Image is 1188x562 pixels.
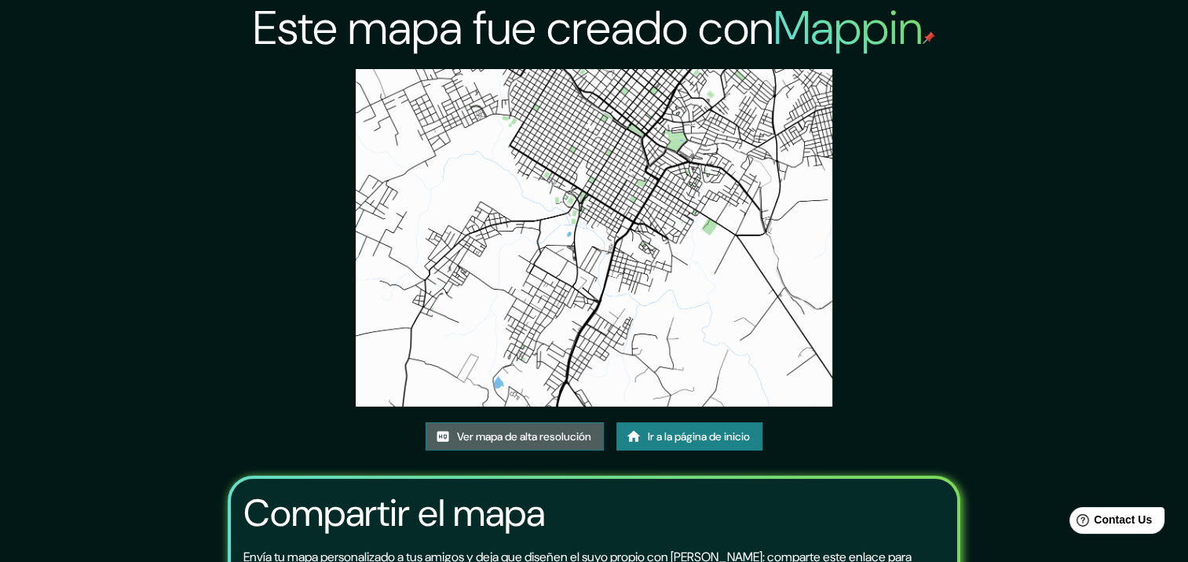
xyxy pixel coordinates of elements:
h3: Compartir el mapa [243,491,545,535]
iframe: Help widget launcher [1048,501,1171,545]
a: Ir a la página de inicio [616,422,762,451]
a: Ver mapa de alta resolución [426,422,604,451]
img: mappin-pin [923,31,935,44]
img: created-map [356,69,833,407]
font: Ir a la página de inicio [648,427,750,447]
font: Ver mapa de alta resolución [457,427,591,447]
